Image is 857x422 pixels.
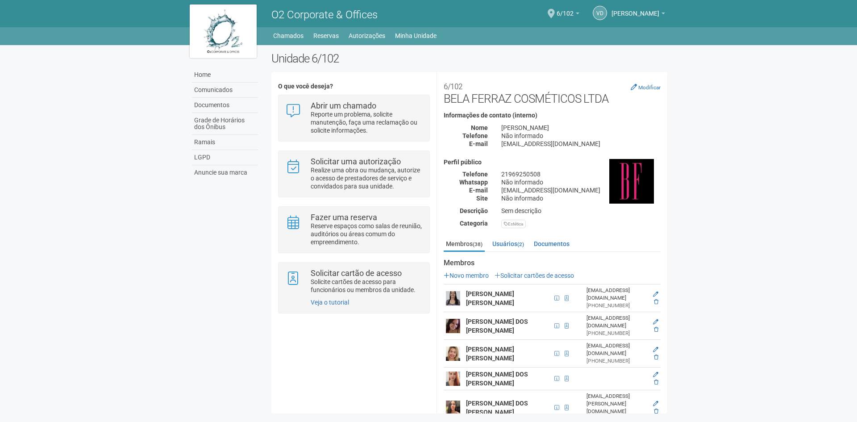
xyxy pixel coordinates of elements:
[395,29,437,42] a: Minha Unidade
[552,349,562,359] span: CPF 160.260.317-07
[311,101,376,110] strong: Abrir um chamado
[653,347,658,353] a: Editar membro
[471,124,488,131] strong: Nome
[532,237,572,251] a: Documentos
[285,102,422,134] a: Abrir um chamado Reporte um problema, solicite manutenção, faça uma reclamação ou solicite inform...
[444,259,661,267] strong: Membros
[273,29,304,42] a: Chamados
[501,220,526,228] div: Estética
[653,319,658,325] a: Editar membro
[557,1,574,17] span: 6/102
[466,290,514,306] strong: [PERSON_NAME] [PERSON_NAME]
[562,374,571,384] span: Cartão de acesso ativo
[311,166,423,190] p: Realize uma obra ou mudança, autorize o acesso de prestadores de serviço e convidados para sua un...
[587,330,648,337] div: [PHONE_NUMBER]
[459,179,488,186] strong: Whatsapp
[192,135,258,150] a: Ramais
[192,113,258,135] a: Grade de Horários dos Ônibus
[654,326,658,333] a: Excluir membro
[446,319,460,333] img: user.png
[653,401,658,407] a: Editar membro
[587,287,648,302] div: [EMAIL_ADDRESS][DOMAIN_NAME]
[192,150,258,165] a: LGPD
[444,159,661,166] h4: Perfil público
[462,132,488,139] strong: Telefone
[462,171,488,178] strong: Telefone
[192,98,258,113] a: Documentos
[654,299,658,305] a: Excluir membro
[495,170,667,178] div: 21969250508
[552,374,562,384] span: CPF 008.223.842-13
[587,393,648,415] div: [EMAIL_ADDRESS][PERSON_NAME][DOMAIN_NAME]
[495,272,574,279] a: Solicitar cartões de acesso
[557,11,579,18] a: 6/102
[446,401,460,415] img: user.png
[311,213,377,222] strong: Fazer uma reserva
[466,371,528,387] strong: [PERSON_NAME] DOS [PERSON_NAME]
[466,400,528,416] strong: [PERSON_NAME] DOS [PERSON_NAME]
[271,8,378,21] span: O2 Corporate & Offices
[552,321,562,331] span: CPF 171.176.367-50
[444,272,489,279] a: Novo membro
[587,314,648,330] div: [EMAIL_ADDRESS][DOMAIN_NAME]
[446,347,460,361] img: user.png
[473,241,483,247] small: (38)
[654,354,658,360] a: Excluir membro
[476,195,488,202] strong: Site
[653,291,658,297] a: Editar membro
[552,403,562,413] span: CPF 115.422.867-35
[517,241,524,247] small: (2)
[562,349,571,359] span: Cartão de acesso ativo
[311,157,401,166] strong: Solicitar uma autorização
[654,379,658,385] a: Excluir membro
[446,372,460,386] img: user.png
[444,237,485,252] a: Membros(38)
[466,318,528,334] strong: [PERSON_NAME] DOS [PERSON_NAME]
[460,220,488,227] strong: Categoria
[495,178,667,186] div: Não informado
[587,342,648,357] div: [EMAIL_ADDRESS][DOMAIN_NAME]
[278,83,429,90] h4: O que você deseja?
[190,4,257,58] img: logo.jpg
[271,52,667,65] h2: Unidade 6/102
[638,84,661,91] small: Modificar
[444,82,462,91] small: 6/102
[313,29,339,42] a: Reservas
[349,29,385,42] a: Autorizações
[469,140,488,147] strong: E-mail
[587,302,648,309] div: [PHONE_NUMBER]
[495,140,667,148] div: [EMAIL_ADDRESS][DOMAIN_NAME]
[587,357,648,365] div: [PHONE_NUMBER]
[653,372,658,378] a: Editar membro
[466,346,514,362] strong: [PERSON_NAME] [PERSON_NAME]
[285,213,422,246] a: Fazer uma reserva Reserve espaços como salas de reunião, auditórios ou áreas comum do empreendime...
[612,11,665,18] a: [PERSON_NAME]
[311,268,402,278] strong: Solicitar cartão de acesso
[654,408,658,414] a: Excluir membro
[285,158,422,190] a: Solicitar uma autorização Realize uma obra ou mudança, autorize o acesso de prestadores de serviç...
[311,110,423,134] p: Reporte um problema, solicite manutenção, faça uma reclamação ou solicite informações.
[311,299,349,306] a: Veja o tutorial
[285,269,422,294] a: Solicitar cartão de acesso Solicite cartões de acesso para funcionários ou membros da unidade.
[552,293,562,303] span: CPF 082.904.617-80
[311,222,423,246] p: Reserve espaços como salas de reunião, auditórios ou áreas comum do empreendimento.
[495,124,667,132] div: [PERSON_NAME]
[192,67,258,83] a: Home
[192,83,258,98] a: Comunicados
[612,1,659,17] span: VANESSA DIAS SILVA
[469,187,488,194] strong: E-mail
[562,293,571,303] span: Cartão de acesso ativo
[192,165,258,180] a: Anuncie sua marca
[311,278,423,294] p: Solicite cartões de acesso para funcionários ou membros da unidade.
[562,403,571,413] span: Cartão de acesso ativo
[609,159,654,204] img: business.png
[495,132,667,140] div: Não informado
[444,79,661,105] h2: BELA FERRAZ COSMÉTICOS LTDA
[490,237,526,251] a: Usuários(2)
[495,194,667,202] div: Não informado
[444,112,661,119] h4: Informações de contato (interno)
[495,207,667,215] div: Sem descrição
[631,84,661,91] a: Modificar
[562,321,571,331] span: Cartão de acesso ativo
[495,186,667,194] div: [EMAIL_ADDRESS][DOMAIN_NAME]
